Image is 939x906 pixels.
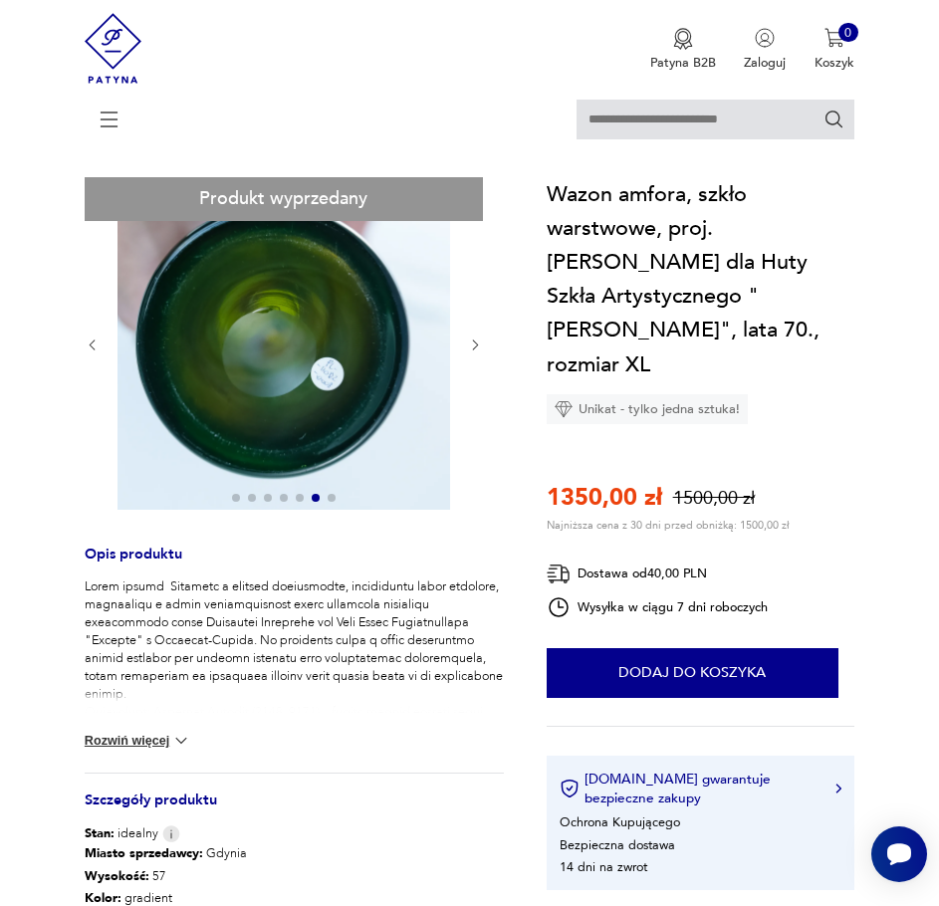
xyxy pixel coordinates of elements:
img: Zdjęcie produktu Wazon amfora, szkło warstwowe, proj. Zbigniew Horbowy dla Huty Szkła Artystyczne... [117,177,450,510]
p: Najniższa cena z 30 dni przed obniżką: 1500,00 zł [547,518,790,533]
h1: Wazon amfora, szkło warstwowe, proj. [PERSON_NAME] dla Huty Szkła Artystycznego "[PERSON_NAME]", ... [547,177,854,381]
p: Patyna B2B [650,54,716,72]
img: Ikona medalu [673,28,693,50]
button: Dodaj do koszyka [547,648,838,698]
button: Szukaj [823,109,845,130]
button: Rozwiń więcej [85,731,191,751]
img: Ikona strzałki w prawo [835,784,841,793]
li: Ochrona Kupującego [560,813,680,831]
li: 14 dni na zwrot [560,858,647,876]
div: Dostawa od 40,00 PLN [547,562,768,586]
img: Ikona koszyka [824,28,844,48]
b: Miasto sprzedawcy : [85,844,203,862]
img: Ikona dostawy [547,562,571,586]
div: 0 [838,23,858,43]
a: Ikona medaluPatyna B2B [650,28,716,72]
div: Produkt wyprzedany [85,177,483,221]
button: 0Koszyk [815,28,854,72]
button: [DOMAIN_NAME] gwarantuje bezpieczne zakupy [560,770,840,807]
b: Wysokość : [85,867,149,885]
iframe: Smartsupp widget button [871,826,927,882]
p: Gdynia [85,842,504,865]
p: 1350,00 zł [547,482,662,514]
b: Stan: [85,824,115,842]
div: Wysyłka w ciągu 7 dni roboczych [547,595,768,619]
div: Unikat - tylko jedna sztuka! [547,394,748,424]
span: idealny [85,824,158,842]
h3: Szczegóły produktu [85,794,504,824]
img: chevron down [171,731,191,751]
img: Ikona certyfikatu [560,779,580,798]
img: Info icon [162,825,180,842]
h3: Opis produktu [85,549,504,578]
li: Bezpieczna dostawa [560,836,675,854]
button: Zaloguj [744,28,786,72]
p: Zaloguj [744,54,786,72]
img: Ikonka użytkownika [755,28,775,48]
p: 1500,00 zł [673,486,755,511]
p: Koszyk [815,54,854,72]
p: 57 [85,865,504,888]
img: Ikona diamentu [555,400,573,418]
button: Patyna B2B [650,28,716,72]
